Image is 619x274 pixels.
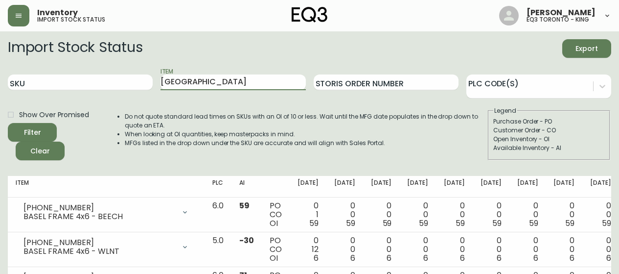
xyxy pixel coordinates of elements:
button: Export [562,39,611,58]
div: PO CO [270,201,282,228]
span: 6 [533,252,538,264]
div: 0 0 [481,201,502,228]
div: 0 0 [517,201,538,228]
div: 0 0 [444,201,465,228]
span: 59 [419,218,428,229]
span: Inventory [37,9,78,17]
span: 6 [497,252,502,264]
div: Open Inventory - OI [493,135,605,144]
span: 59 [565,218,574,229]
li: Do not quote standard lead times on SKUs with an OI of 10 or less. Wait until the MFG date popula... [125,112,487,130]
h2: Import Stock Status [8,39,142,58]
span: 59 [383,218,392,229]
span: 59 [309,218,319,229]
th: PLC [205,176,231,198]
th: AI [231,176,262,198]
div: 0 0 [407,201,428,228]
span: 59 [602,218,611,229]
td: 6.0 [205,198,231,232]
span: 59 [239,200,250,211]
img: logo [292,7,328,23]
th: [DATE] [436,176,473,198]
div: 0 0 [590,236,611,263]
span: 6 [387,252,391,264]
div: 0 12 [298,236,319,263]
span: 59 [492,218,502,229]
div: [PHONE_NUMBER] [23,203,175,212]
span: -30 [239,235,254,246]
span: 6 [314,252,319,264]
div: 0 0 [444,236,465,263]
span: Export [570,43,603,55]
h5: eq3 toronto - king [527,17,589,23]
span: Clear [23,145,57,157]
li: MFGs listed in the drop down under the SKU are accurate and will align with Sales Portal. [125,139,487,148]
th: [DATE] [473,176,509,198]
th: [DATE] [363,176,400,198]
div: 0 0 [481,236,502,263]
div: 0 0 [517,236,538,263]
div: [PHONE_NUMBER]BASEL FRAME 4x6 - BEECH [16,201,197,223]
div: 0 1 [298,201,319,228]
span: 6 [460,252,465,264]
th: [DATE] [582,176,619,198]
div: Available Inventory - AI [493,144,605,152]
div: BASEL FRAME 4x6 - WLNT [23,247,175,256]
td: 5.0 [205,232,231,267]
th: [DATE] [326,176,363,198]
th: [DATE] [546,176,582,198]
div: 0 0 [590,201,611,228]
span: 6 [423,252,428,264]
th: [DATE] [290,176,326,198]
span: 59 [456,218,465,229]
div: PO CO [270,236,282,263]
span: OI [270,252,278,264]
div: 0 0 [371,201,392,228]
div: [PHONE_NUMBER] [23,238,175,247]
span: OI [270,218,278,229]
div: BASEL FRAME 4x6 - BEECH [23,212,175,221]
div: Customer Order - CO [493,126,605,135]
span: 6 [606,252,611,264]
th: [DATE] [399,176,436,198]
span: [PERSON_NAME] [527,9,596,17]
div: 0 0 [407,236,428,263]
div: 0 0 [371,236,392,263]
div: 0 0 [553,236,574,263]
legend: Legend [493,106,517,115]
span: Show Over Promised [19,110,89,120]
span: 59 [529,218,538,229]
li: When looking at OI quantities, keep masterpacks in mind. [125,130,487,139]
div: [PHONE_NUMBER]BASEL FRAME 4x6 - WLNT [16,236,197,258]
button: Filter [8,123,57,142]
th: Item [8,176,205,198]
div: 0 0 [553,201,574,228]
th: [DATE] [509,176,546,198]
div: 0 0 [334,201,355,228]
div: Purchase Order - PO [493,117,605,126]
button: Clear [16,142,65,160]
span: 6 [570,252,574,264]
div: 0 0 [334,236,355,263]
span: 6 [350,252,355,264]
h5: import stock status [37,17,105,23]
span: 59 [346,218,355,229]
